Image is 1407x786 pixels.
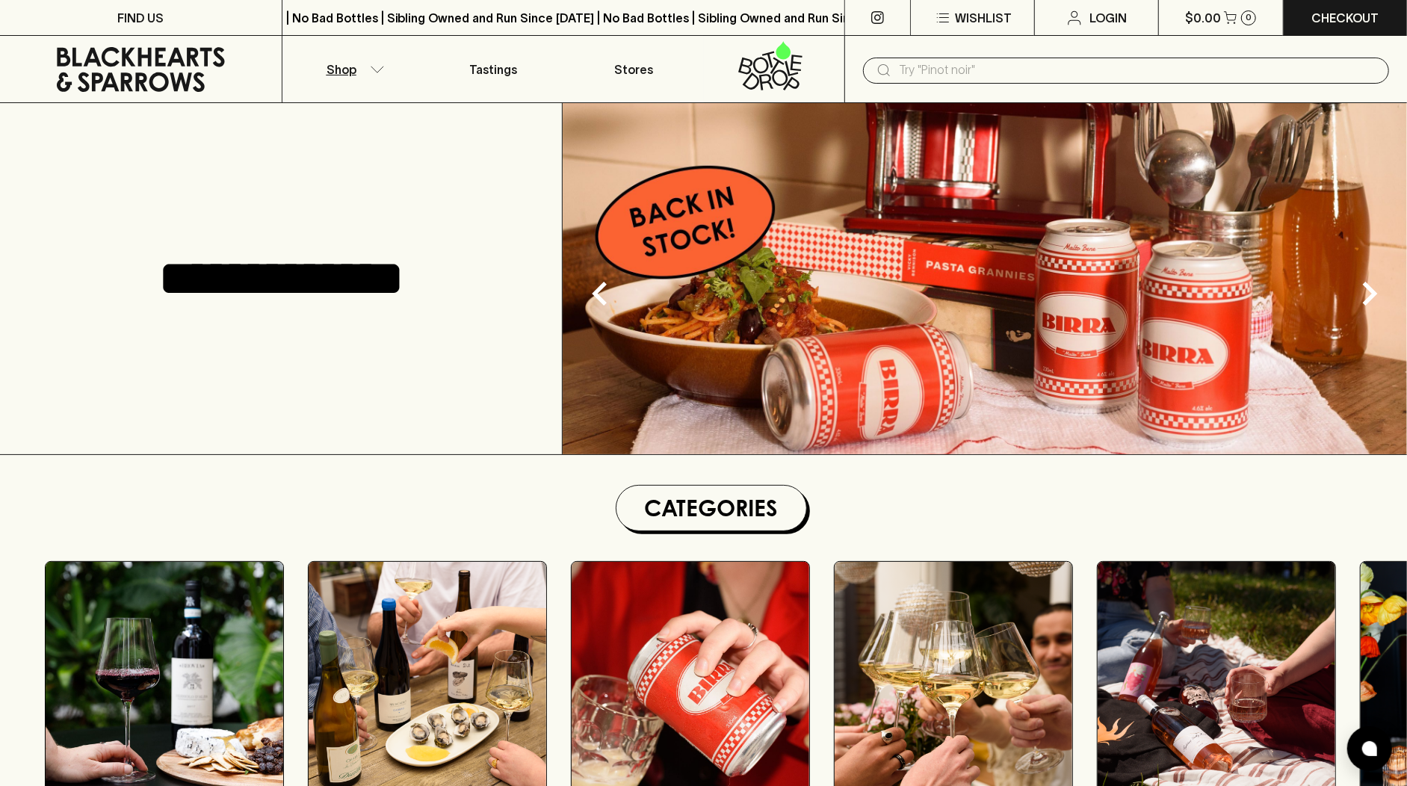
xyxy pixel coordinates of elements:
[282,36,423,102] button: Shop
[423,36,563,102] a: Tastings
[469,61,517,78] p: Tastings
[327,61,356,78] p: Shop
[1311,9,1379,27] p: Checkout
[117,9,164,27] p: FIND US
[622,492,800,524] h1: Categories
[614,61,653,78] p: Stores
[1246,13,1252,22] p: 0
[563,36,704,102] a: Stores
[1185,9,1221,27] p: $0.00
[563,103,1407,454] img: optimise
[570,264,630,324] button: Previous
[955,9,1012,27] p: Wishlist
[1362,741,1377,756] img: bubble-icon
[899,58,1377,82] input: Try "Pinot noir"
[1340,264,1400,324] button: Next
[1089,9,1127,27] p: Login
